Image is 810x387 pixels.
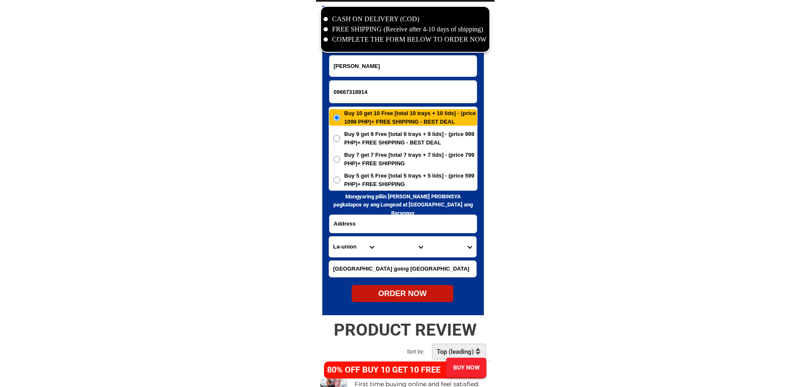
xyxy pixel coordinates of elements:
[329,261,476,277] input: Input LANDMARKOFLOCATION
[407,348,446,356] h2: Sort by:
[352,288,453,299] div: ORDER NOW
[344,130,477,147] span: Buy 9 get 9 Free [total 9 trays + 9 lids] - (price 999 PHP)+ FREE SHIPPING - BEST DEAL
[324,34,487,45] li: COMPLETE THE FORM BELOW TO ORDER NOW
[329,237,378,257] select: Select province
[330,81,477,103] input: Input phone_number
[378,237,427,257] select: Select district
[330,56,477,76] input: Input full_name
[316,320,495,340] h2: PRODUCT REVIEW
[344,172,477,188] span: Buy 5 get 5 Free [total 5 trays + 5 lids] - (price 599 PHP)+ FREE SHIPPING
[344,109,477,126] span: Buy 10 get 10 Free [total 10 trays + 10 lids] - (price 1099 PHP)+ FREE SHIPPING - BEST DEAL
[445,363,487,372] div: BUY NOW
[327,363,449,376] h4: 80% OFF BUY 10 GET 10 FREE
[333,114,340,121] input: Buy 10 get 10 Free [total 10 trays + 10 lids] - (price 1099 PHP)+ FREE SHIPPING - BEST DEAL
[333,156,340,163] input: Buy 7 get 7 Free [total 7 trays + 7 lids] - (price 799 PHP)+ FREE SHIPPING
[344,151,477,167] span: Buy 7 get 7 Free [total 7 trays + 7 lids] - (price 799 PHP)+ FREE SHIPPING
[330,215,477,233] input: Input address
[427,237,476,257] select: Select commune
[333,135,340,142] input: Buy 9 get 9 Free [total 9 trays + 9 lids] - (price 999 PHP)+ FREE SHIPPING - BEST DEAL
[324,14,487,24] li: CASH ON DELIVERY (COD)
[333,177,340,184] input: Buy 5 get 5 Free [total 5 trays + 5 lids] - (price 599 PHP)+ FREE SHIPPING
[437,348,476,356] h2: Top (leading)
[324,24,487,34] li: FREE SHIPPING (Receive after 4-10 days of shipping)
